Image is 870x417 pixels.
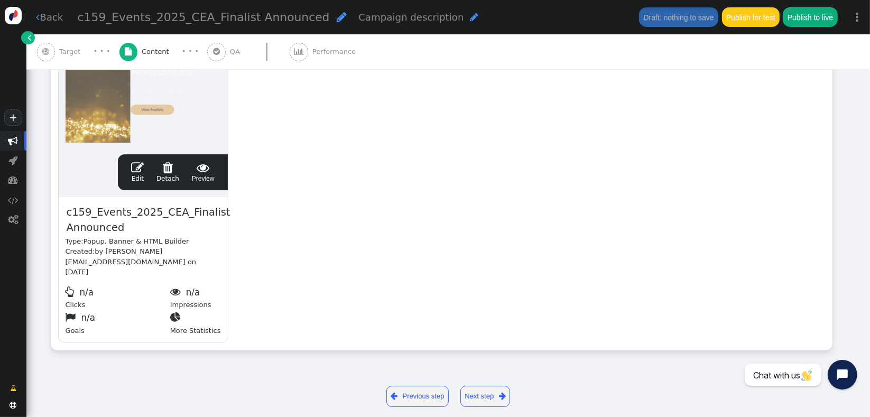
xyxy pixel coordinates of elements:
div: Impressions [170,284,221,310]
span: Preview [192,161,215,183]
span: Target [59,47,85,57]
a:  QA [207,34,290,69]
span:  [8,136,18,146]
span:  [8,175,18,185]
span:  [391,390,397,402]
span:  [66,286,78,297]
a:  [3,379,23,397]
button: Publish for test [722,7,780,26]
img: logo-icon.svg [5,7,22,24]
span:  [470,12,478,22]
span:  [337,11,347,23]
span:  [131,161,144,174]
span:  [27,32,31,43]
div: Goals [66,310,170,336]
a: Previous step [386,386,449,407]
span:  [66,312,79,322]
button: Draft: nothing to save [639,7,718,26]
a:  Target · · · [37,34,119,69]
a: ⋮ [845,2,870,33]
span: n/a [79,287,94,298]
a: Back [36,10,63,24]
span: n/a [81,312,95,323]
div: · · · [94,45,110,58]
span: n/a [186,287,200,298]
a:  Content · · · [119,34,208,69]
span:  [10,402,17,409]
a: Next step [460,386,511,407]
span:  [213,48,220,55]
span:  [9,155,18,165]
a: Preview [192,161,215,183]
div: More Statistics [170,310,221,336]
span: c159_Events_2025_CEA_Finalist Announced [78,11,330,24]
span:  [499,390,506,402]
a: + [4,109,22,126]
span:  [42,48,49,55]
span: Popup, Banner & HTML Builder [84,237,189,245]
div: Clicks [66,284,170,310]
span:  [170,286,184,297]
span:  [170,312,184,322]
button: Publish to live [783,7,837,26]
span:  [156,161,179,174]
a:  [21,31,34,44]
a: Edit [131,161,144,183]
span:  [8,215,18,225]
a: Detach [156,161,179,183]
a:  Performance [290,34,378,69]
span:  [125,48,132,55]
div: · · · [182,45,198,58]
span: Performance [312,47,360,57]
span: Detach [156,161,179,182]
span: Campaign description [358,12,464,23]
span:  [8,195,18,205]
span:  [192,161,215,174]
span:  [10,383,16,394]
span: QA [230,47,244,57]
div: Type: [66,236,221,247]
div: Created: [66,246,221,277]
span:  [294,48,304,55]
span: c159_Events_2025_CEA_Finalist Announced [66,204,232,236]
span: by [PERSON_NAME][EMAIL_ADDRESS][DOMAIN_NAME] on [DATE] [66,247,197,276]
span: Content [142,47,173,57]
span:  [36,12,40,22]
